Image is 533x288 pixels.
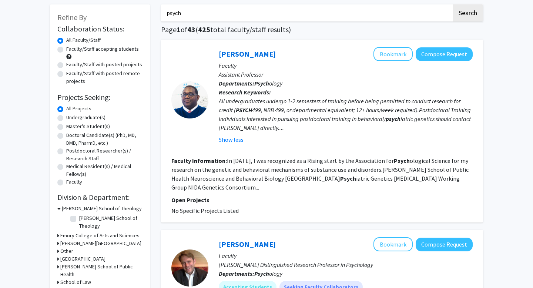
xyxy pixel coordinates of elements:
[66,105,91,113] label: All Projects
[254,80,282,87] span: ology
[60,255,105,263] h3: [GEOGRAPHIC_DATA]
[373,237,413,251] button: Add Michael Treadway to Bookmarks
[171,207,239,214] span: No Specific Projects Listed
[386,115,400,123] b: psych
[161,25,483,34] h1: Page of ( total faculty/staff results)
[219,240,276,249] a: [PERSON_NAME]
[57,193,143,202] h2: Division & Department:
[60,232,140,240] h3: Emory College of Arts and Sciences
[171,157,469,191] fg-read-more: In [DATE], I was recognized as a Rising start by the Association for ological Science for my rese...
[60,247,73,255] h3: Other
[171,195,473,204] p: Open Projects
[171,157,227,164] b: Faculty Information:
[219,49,276,58] a: [PERSON_NAME]
[198,25,210,34] span: 425
[219,251,473,260] p: Faculty
[187,25,195,34] span: 43
[66,131,143,147] label: Doctoral Candidate(s) (PhD, MD, DMD, PharmD, etc.)
[219,88,271,96] b: Research Keywords:
[66,147,143,163] label: Postdoctoral Researcher(s) / Research Staff
[373,47,413,61] button: Add Rohan Palmer to Bookmarks
[62,205,142,212] h3: [PERSON_NAME] School of Theology
[66,178,82,186] label: Faculty
[254,270,269,277] b: Psych
[254,80,269,87] b: Psych
[60,278,91,286] h3: School of Law
[57,13,87,22] span: Refine By
[219,97,473,132] div: All undergraduates undergo 1-2 semesters of training before being permitted to conduct research f...
[177,25,181,34] span: 1
[57,24,143,33] h2: Collaboration Status:
[219,70,473,79] p: Assistant Professor
[254,270,282,277] span: ology
[66,70,143,85] label: Faculty/Staff with posted remote projects
[79,214,141,230] label: [PERSON_NAME] School of Theology
[219,80,254,87] b: Departments:
[66,45,139,53] label: Faculty/Staff accepting students
[60,263,143,278] h3: [PERSON_NAME] School of Public Health
[340,175,356,182] b: Psych
[66,114,105,121] label: Undergraduate(s)
[453,4,483,21] button: Search
[6,255,31,282] iframe: Chat
[66,61,142,68] label: Faculty/Staff with posted projects
[219,260,473,269] p: [PERSON_NAME] Distinguished Research Professor in Psychology
[60,240,141,247] h3: [PERSON_NAME][GEOGRAPHIC_DATA]
[66,163,143,178] label: Medical Resident(s) / Medical Fellow(s)
[57,93,143,102] h2: Projects Seeking:
[416,238,473,251] button: Compose Request to Michael Treadway
[66,36,101,44] label: All Faculty/Staff
[66,123,110,130] label: Master's Student(s)
[219,135,244,144] button: Show less
[219,270,254,277] b: Departments:
[161,4,452,21] input: Search Keywords
[416,47,473,61] button: Compose Request to Rohan Palmer
[394,157,410,164] b: Psych
[236,106,252,114] b: PSYCH
[219,61,473,70] p: Faculty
